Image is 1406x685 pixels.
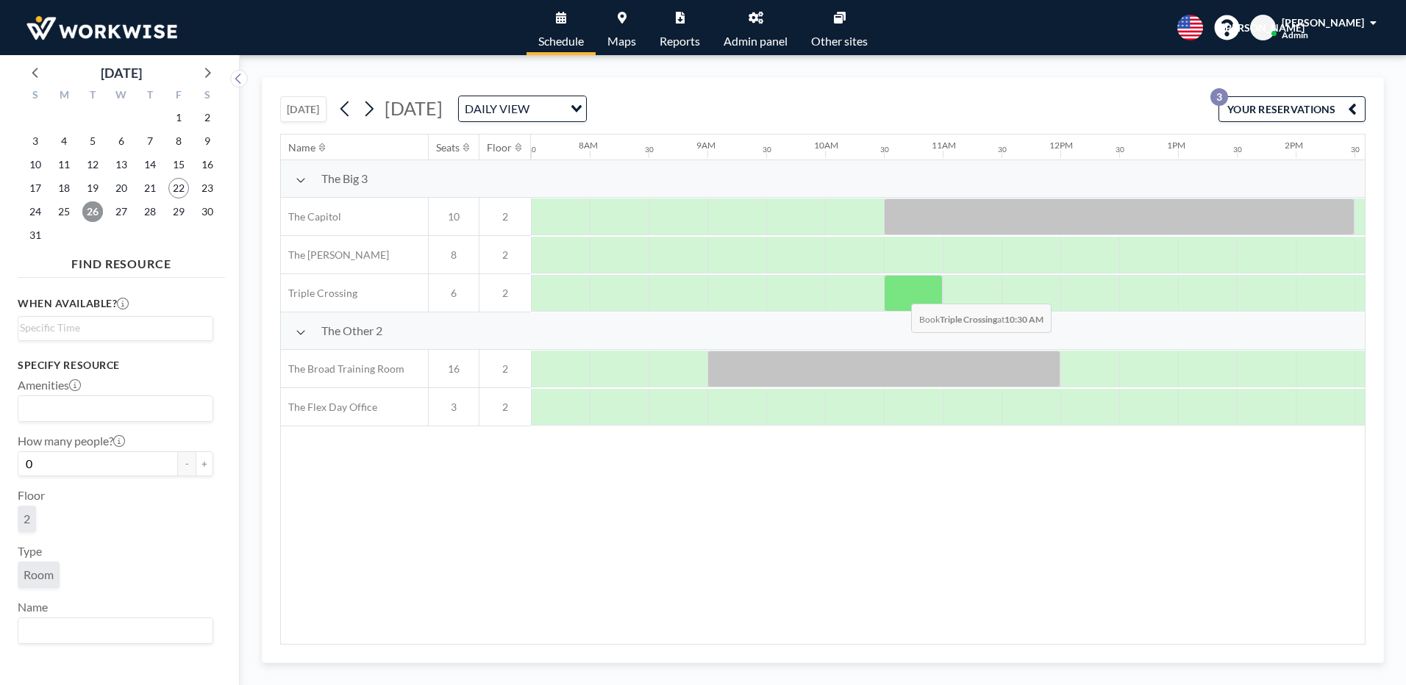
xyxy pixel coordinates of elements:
div: 30 [880,145,889,154]
span: DAILY VIEW [462,99,532,118]
div: F [164,87,193,106]
div: Search for option [18,618,213,643]
label: Type [18,544,42,559]
button: - [178,451,196,476]
input: Search for option [20,320,204,336]
span: Friday, August 8, 2025 [168,131,189,151]
div: 30 [998,145,1007,154]
div: 30 [645,145,654,154]
h3: Specify resource [18,359,213,372]
span: Monday, August 18, 2025 [54,178,74,198]
div: Floor [487,141,512,154]
div: 9AM [696,140,716,151]
input: Search for option [20,621,204,640]
div: 30 [1233,145,1242,154]
p: 3 [1210,88,1228,106]
span: Sunday, August 17, 2025 [25,178,46,198]
span: Monday, August 25, 2025 [54,201,74,222]
button: YOUR RESERVATIONS3 [1218,96,1366,122]
div: Name [288,141,315,154]
span: The Big 3 [321,171,368,186]
div: 10AM [814,140,838,151]
div: 2PM [1285,140,1303,151]
span: Saturday, August 30, 2025 [197,201,218,222]
div: Search for option [18,396,213,421]
span: Tuesday, August 5, 2025 [82,131,103,151]
div: 30 [763,145,771,154]
div: 30 [527,145,536,154]
span: Schedule [538,35,584,47]
span: Saturday, August 23, 2025 [197,178,218,198]
div: 12PM [1049,140,1073,151]
span: 2 [479,362,531,376]
label: Amenities [18,378,81,392]
div: M [50,87,79,106]
span: [PERSON_NAME] [1222,21,1305,35]
span: 16 [429,362,479,376]
span: Wednesday, August 27, 2025 [111,201,132,222]
span: 6 [429,287,479,300]
span: 3 [429,401,479,414]
b: Triple Crossing [940,314,997,325]
div: W [107,87,136,106]
div: S [193,87,221,106]
span: 2 [479,287,531,300]
span: The Broad Training Room [281,362,404,376]
span: Wednesday, August 6, 2025 [111,131,132,151]
b: 10:30 AM [1004,314,1043,325]
span: Book at [911,304,1052,333]
div: Seats [436,141,460,154]
span: Sunday, August 10, 2025 [25,154,46,175]
span: Admin [1282,29,1308,40]
div: 11AM [932,140,956,151]
span: 2 [479,401,531,414]
span: 10 [429,210,479,223]
span: The Flex Day Office [281,401,377,414]
label: Floor [18,488,45,503]
span: Other sites [811,35,868,47]
div: S [21,87,50,106]
span: The [PERSON_NAME] [281,248,389,262]
div: [DATE] [101,62,142,83]
img: organization-logo [24,13,180,43]
span: 2 [479,248,531,262]
span: Wednesday, August 13, 2025 [111,154,132,175]
span: Tuesday, August 26, 2025 [82,201,103,222]
span: Friday, August 1, 2025 [168,107,189,128]
div: Search for option [18,317,213,339]
span: Thursday, August 14, 2025 [140,154,160,175]
span: Saturday, August 9, 2025 [197,131,218,151]
span: Wednesday, August 20, 2025 [111,178,132,198]
span: Maps [607,35,636,47]
button: [DATE] [280,96,326,122]
span: 8 [429,248,479,262]
span: Reports [660,35,700,47]
span: Admin panel [724,35,788,47]
div: 1PM [1167,140,1185,151]
span: Room [24,567,54,582]
span: The Capitol [281,210,341,223]
span: Thursday, August 28, 2025 [140,201,160,222]
span: Monday, August 11, 2025 [54,154,74,175]
span: [DATE] [385,97,443,119]
div: 30 [1116,145,1124,154]
label: How many people? [18,434,125,448]
span: Friday, August 15, 2025 [168,154,189,175]
span: Saturday, August 16, 2025 [197,154,218,175]
span: [PERSON_NAME] [1282,16,1364,29]
span: Friday, August 29, 2025 [168,201,189,222]
div: T [79,87,107,106]
span: 2 [24,512,30,526]
span: Thursday, August 21, 2025 [140,178,160,198]
span: Friday, August 22, 2025 [168,178,189,198]
span: Sunday, August 3, 2025 [25,131,46,151]
span: Sunday, August 24, 2025 [25,201,46,222]
span: Thursday, August 7, 2025 [140,131,160,151]
span: Saturday, August 2, 2025 [197,107,218,128]
div: 8AM [579,140,598,151]
button: + [196,451,213,476]
label: Name [18,600,48,614]
div: 30 [1351,145,1360,154]
span: Triple Crossing [281,287,357,300]
h4: FIND RESOURCE [18,251,225,271]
